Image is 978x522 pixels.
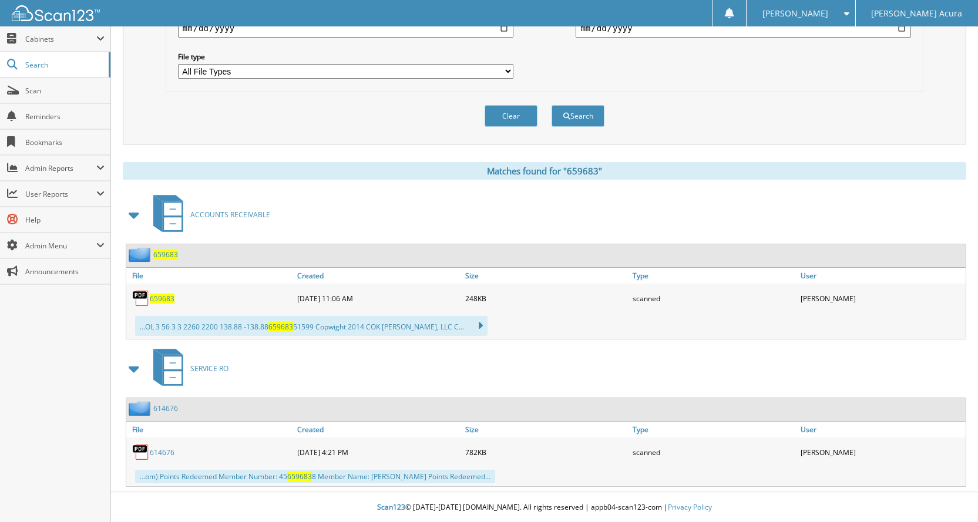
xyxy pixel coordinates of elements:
button: Clear [485,105,537,127]
div: [PERSON_NAME] [798,287,966,310]
div: © [DATE]-[DATE] [DOMAIN_NAME]. All rights reserved | appb04-scan123-com | [111,493,978,522]
a: 659683 [150,294,174,304]
a: Size [462,422,630,437]
span: 659683 [268,322,293,332]
a: User [798,268,966,284]
span: Cabinets [25,34,96,44]
a: ACCOUNTS RECEIVABLE [146,191,270,238]
span: Scan [25,86,105,96]
label: File type [178,52,513,62]
input: end [576,19,911,38]
button: Search [552,105,604,127]
img: folder2.png [129,247,153,262]
a: Type [630,268,798,284]
span: Scan123 [377,502,405,512]
div: [DATE] 11:06 AM [294,287,462,310]
span: Search [25,60,103,70]
div: 782KB [462,440,630,464]
div: [DATE] 4:21 PM [294,440,462,464]
span: ACCOUNTS RECEIVABLE [190,210,270,220]
a: 614676 [153,403,178,413]
span: Admin Reports [25,163,96,173]
a: File [126,268,294,284]
a: Created [294,268,462,284]
span: Help [25,215,105,225]
div: Matches found for "659683" [123,162,966,180]
a: Privacy Policy [668,502,712,512]
a: 614676 [150,447,174,457]
div: 248KB [462,287,630,310]
a: Size [462,268,630,284]
span: User Reports [25,189,96,199]
a: Created [294,422,462,437]
a: File [126,422,294,437]
input: start [178,19,513,38]
a: SERVICE RO [146,345,228,392]
img: folder2.png [129,401,153,416]
img: scan123-logo-white.svg [12,5,100,21]
div: ...OL 3 56 3 3 2260 2200 138.88 -138.88 51599 Copwight 2014 COK [PERSON_NAME], LLC C... [135,316,488,336]
span: [PERSON_NAME] [762,10,828,17]
span: SERVICE RO [190,363,228,373]
a: 659683 [153,250,178,260]
span: 659683 [287,472,312,481]
a: Type [630,422,798,437]
img: PDF.png [132,289,150,307]
span: Admin Menu [25,241,96,251]
div: scanned [630,287,798,310]
div: ...om) Points Redeemed Member Number: 45 8 Member Name: [PERSON_NAME] Points Redeemed... [135,470,495,483]
a: User [798,422,966,437]
div: scanned [630,440,798,464]
span: Bookmarks [25,137,105,147]
img: PDF.png [132,443,150,461]
span: Announcements [25,267,105,277]
div: [PERSON_NAME] [798,440,966,464]
span: Reminders [25,112,105,122]
span: [PERSON_NAME] Acura [871,10,962,17]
